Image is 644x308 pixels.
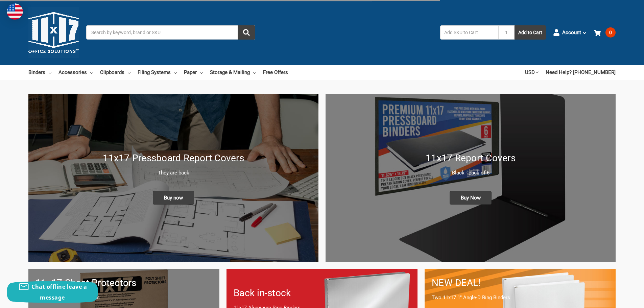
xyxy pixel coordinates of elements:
[234,286,410,300] h1: Back in-stock
[7,281,98,303] button: Chat offline leave a message
[594,24,616,41] a: 0
[31,283,87,301] span: Chat offline leave a message
[100,65,130,80] a: Clipboards
[333,151,609,165] h1: 11x17 Report Covers
[553,24,587,41] a: Account
[605,27,616,38] span: 0
[35,294,212,302] p: Archivalable Poly 25 sleeves
[35,169,311,177] p: They are back
[440,25,498,40] input: Add SKU to Cart
[263,65,288,80] a: Free Offers
[138,65,177,80] a: Filing Systems
[326,94,616,261] img: 11x17 Report Covers
[432,294,609,302] p: Two 11x17 1" Angle-D Ring Binders
[7,3,23,20] img: duty and tax information for United States
[58,65,93,80] a: Accessories
[28,94,318,261] a: New 11x17 Pressboard Binders 11x17 Pressboard Report Covers They are back Buy now
[153,191,194,205] span: Buy now
[562,29,581,37] span: Account
[525,65,539,80] a: USD
[515,25,546,40] button: Add to Cart
[184,65,203,80] a: Paper
[28,7,79,58] img: 11x17.com
[28,94,318,261] img: New 11x17 Pressboard Binders
[210,65,256,80] a: Storage & Mailing
[546,65,616,80] a: Need Help? [PHONE_NUMBER]
[28,65,51,80] a: Binders
[333,169,609,177] p: Black - pack of 6
[35,151,311,165] h1: 11x17 Pressboard Report Covers
[432,276,609,290] h1: NEW DEAL!
[86,25,255,40] input: Search by keyword, brand or SKU
[35,276,212,290] h1: 11x17 Sheet Protectors
[450,191,492,205] span: Buy Now
[326,94,616,261] a: 11x17 Report Covers 11x17 Report Covers Black - pack of 6 Buy Now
